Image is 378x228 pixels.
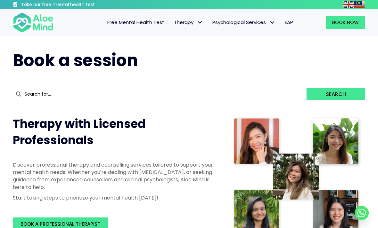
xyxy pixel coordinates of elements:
button: Search [307,88,365,100]
span: Book a session [13,49,138,72]
span: Therapy [174,19,203,26]
span: EAP [285,19,293,26]
span: Therapy: submenu [195,18,204,27]
span: Book Now [332,19,359,26]
span: BOOK A PROFESSIONAL THERAPIST [21,221,100,227]
a: English [343,1,354,8]
span: Psychological Services: submenu [267,18,277,27]
p: Start taking steps to prioritize your mental health [DATE]! [13,194,219,201]
a: Take our free mental health test [13,2,123,9]
a: Whatsapp [355,206,369,220]
a: Psychological ServicesPsychological Services: submenu [208,16,280,29]
img: Aloe mind Logo [13,12,53,33]
span: Psychological Services [212,19,275,26]
img: en [343,1,354,8]
a: EAP [280,16,298,29]
a: TherapyTherapy: submenu [169,16,208,29]
img: ms [354,1,365,8]
span: Therapy with Licensed Professionals [13,116,145,148]
h3: Take our free mental health test [21,2,123,8]
span: Free Mental Health Test [107,19,164,26]
a: Free Mental Health Test [103,16,169,29]
nav: Menu [60,16,298,29]
p: Discover professional therapy and counselling services tailored to support your mental health nee... [13,161,219,191]
input: Search for... [13,88,307,100]
a: Book Now [326,16,365,29]
a: Malay [354,1,365,8]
